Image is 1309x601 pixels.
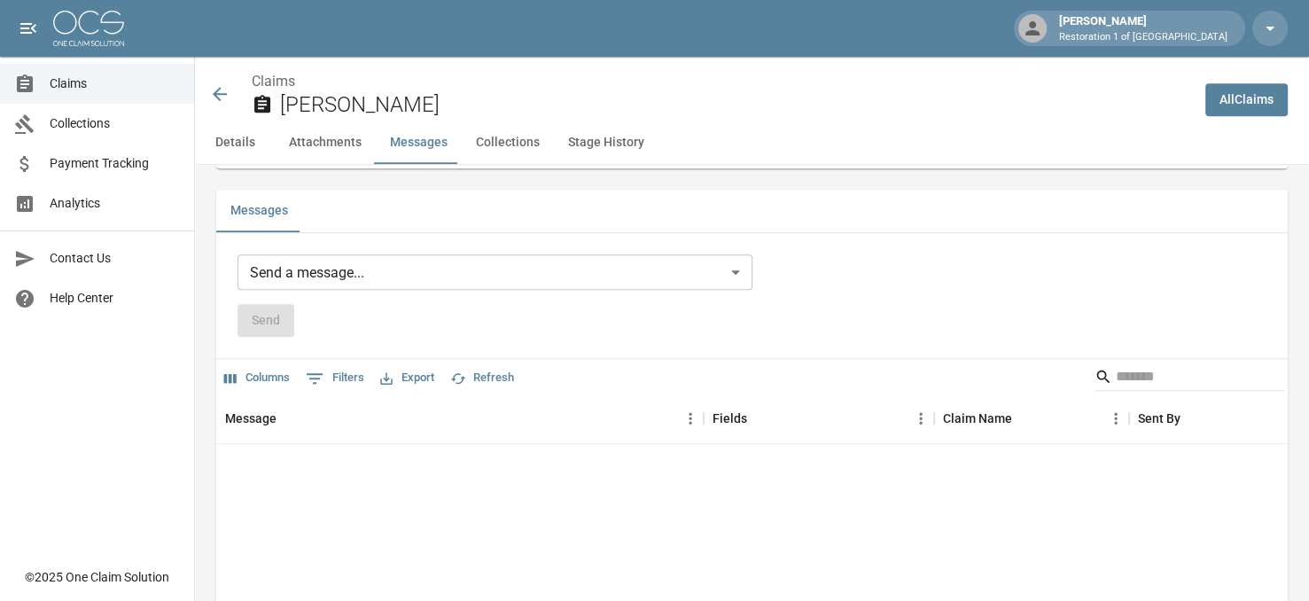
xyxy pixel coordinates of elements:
div: related-list tabs [216,190,1288,232]
div: Claim Name [934,394,1129,443]
span: Collections [50,114,180,133]
button: Show filters [301,364,369,393]
h2: [PERSON_NAME] [280,92,1191,118]
button: Messages [376,121,462,164]
button: Menu [1103,405,1129,432]
button: Details [195,121,275,164]
a: Claims [252,73,295,90]
button: Attachments [275,121,376,164]
button: Sort [1012,406,1037,431]
span: Payment Tracking [50,154,180,173]
a: AllClaims [1205,83,1288,116]
div: Fields [713,394,747,443]
div: Send a message... [238,254,752,290]
button: Sort [1180,406,1205,431]
button: Refresh [446,364,518,392]
div: © 2025 One Claim Solution [25,568,169,586]
div: Fields [704,394,934,443]
button: Sort [277,406,301,431]
button: Menu [908,405,934,432]
img: ocs-logo-white-transparent.png [53,11,124,46]
div: Sent By [1129,394,1306,443]
button: Menu [677,405,704,432]
button: open drawer [11,11,46,46]
div: Message [225,394,277,443]
button: Stage History [554,121,658,164]
nav: breadcrumb [252,71,1191,92]
button: Collections [462,121,554,164]
button: Select columns [220,364,294,392]
button: Sort [747,406,772,431]
div: Search [1095,363,1284,394]
div: Sent By [1138,394,1180,443]
button: Export [376,364,439,392]
p: Restoration 1 of [GEOGRAPHIC_DATA] [1059,30,1227,45]
span: Analytics [50,194,180,213]
div: Message [216,394,704,443]
span: Contact Us [50,249,180,268]
span: Help Center [50,289,180,308]
span: Claims [50,74,180,93]
button: Menu [1280,405,1306,432]
button: Messages [216,190,302,232]
div: [PERSON_NAME] [1052,12,1235,44]
div: anchor tabs [195,121,1309,164]
div: Claim Name [943,394,1012,443]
